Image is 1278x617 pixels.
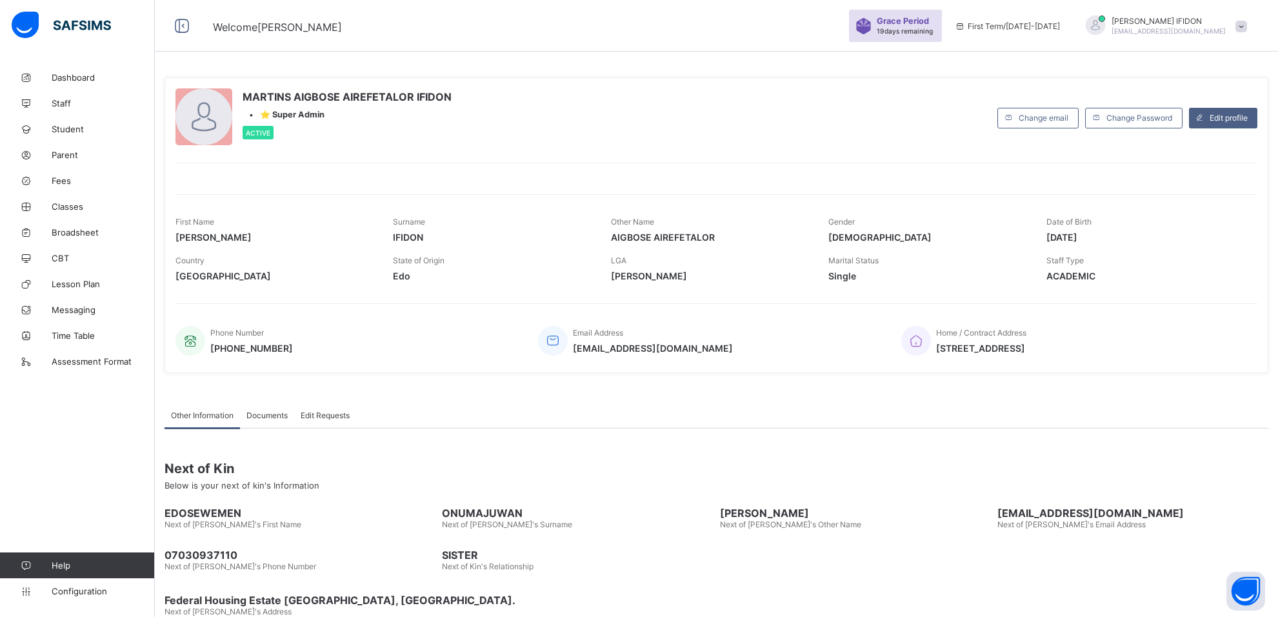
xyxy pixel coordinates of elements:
span: Federal Housing Estate [GEOGRAPHIC_DATA], [GEOGRAPHIC_DATA]. [165,594,1268,607]
span: CBT [52,253,155,263]
span: [PERSON_NAME] [720,507,991,520]
span: Parent [52,150,155,160]
img: safsims [12,12,111,39]
span: Edit profile [1210,113,1248,123]
span: [PHONE_NUMBER] [210,343,293,354]
span: Next of [PERSON_NAME]'s Surname [442,520,572,529]
div: • [243,110,452,119]
span: Below is your next of kin's Information [165,480,319,491]
span: Email Address [573,328,623,338]
span: EDOSEWEMEN [165,507,435,520]
span: Next of [PERSON_NAME]'s First Name [165,520,301,529]
span: Grace Period [877,16,929,26]
span: Time Table [52,330,155,341]
span: Next of [PERSON_NAME]'s Email Address [997,520,1146,529]
span: Marital Status [828,256,879,265]
span: Edo [393,270,591,281]
span: [PERSON_NAME] [175,232,374,243]
span: Change email [1019,113,1068,123]
span: Next of Kin's Relationship [442,561,534,571]
span: Phone Number [210,328,264,338]
span: Classes [52,201,155,212]
span: [DATE] [1046,232,1244,243]
span: Staff Type [1046,256,1084,265]
span: [EMAIL_ADDRESS][DOMAIN_NAME] [1112,27,1226,35]
span: Staff [52,98,155,108]
span: Gender [828,217,855,227]
span: LGA [611,256,626,265]
div: MARTINSIFIDON [1073,15,1253,37]
span: [PERSON_NAME] IFIDON [1112,16,1226,26]
span: Next of [PERSON_NAME]'s Phone Number [165,561,316,571]
span: SISTER [442,549,713,561]
span: Broadsheet [52,227,155,238]
span: ⭐ Super Admin [260,110,324,119]
span: AIGBOSE AIREFETALOR [611,232,809,243]
span: Single [828,270,1026,281]
span: Documents [246,410,288,420]
span: MARTINS AIGBOSE AIREFETALOR IFIDON [243,90,452,103]
span: 07030937110 [165,549,435,561]
span: Dashboard [52,72,155,83]
span: Next of [PERSON_NAME]'s Address [165,607,292,616]
img: sticker-purple.71386a28dfed39d6af7621340158ba97.svg [855,18,872,34]
span: Messaging [52,305,155,315]
span: [EMAIL_ADDRESS][DOMAIN_NAME] [997,507,1268,520]
span: Date of Birth [1046,217,1092,227]
span: Help [52,560,154,571]
span: ACADEMIC [1046,270,1244,281]
span: Welcome [PERSON_NAME] [213,21,342,34]
span: Other Name [611,217,654,227]
span: Assessment Format [52,356,155,367]
span: Next of Kin [165,461,1268,476]
button: Open asap [1226,572,1265,611]
span: Configuration [52,586,154,596]
span: Other Information [171,410,234,420]
span: First Name [175,217,214,227]
span: Country [175,256,205,265]
span: Student [52,124,155,134]
span: [PERSON_NAME] [611,270,809,281]
span: Next of [PERSON_NAME]'s Other Name [720,520,861,529]
span: session/term information [955,21,1060,31]
span: ONUMAJUWAN [442,507,713,520]
span: State of Origin [393,256,444,265]
span: [GEOGRAPHIC_DATA] [175,270,374,281]
span: Lesson Plan [52,279,155,289]
span: [EMAIL_ADDRESS][DOMAIN_NAME] [573,343,733,354]
span: IFIDON [393,232,591,243]
span: [DEMOGRAPHIC_DATA] [828,232,1026,243]
span: Surname [393,217,425,227]
span: Home / Contract Address [936,328,1026,338]
span: [STREET_ADDRESS] [936,343,1026,354]
span: 19 days remaining [877,27,933,35]
span: Active [246,129,270,137]
span: Fees [52,176,155,186]
span: Edit Requests [301,410,350,420]
span: Change Password [1106,113,1172,123]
